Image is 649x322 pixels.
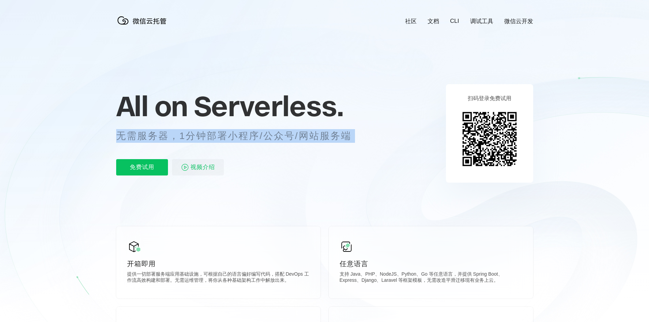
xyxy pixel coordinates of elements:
a: CLI [450,18,459,25]
span: 视频介绍 [190,159,215,175]
a: 微信云托管 [116,22,171,28]
img: 微信云托管 [116,14,171,27]
p: 免费试用 [116,159,168,175]
p: 无需服务器，1分钟部署小程序/公众号/网站服务端 [116,129,364,143]
span: All on [116,89,187,123]
p: 提供一切部署服务端应用基础设施，可根据自己的语言偏好编写代码，搭配 DevOps 工作流高效构建和部署。无需运维管理，将你从各种基础架构工作中解放出来。 [127,271,310,285]
a: 微信云开发 [504,17,533,25]
a: 调试工具 [470,17,493,25]
p: 扫码登录免费试用 [468,95,511,102]
img: video_play.svg [181,163,189,171]
span: Serverless. [194,89,343,123]
p: 开箱即用 [127,259,310,269]
p: 支持 Java、PHP、NodeJS、Python、Go 等任意语言，并提供 Spring Boot、Express、Django、Laravel 等框架模板，无需改造平滑迁移现有业务上云。 [340,271,522,285]
p: 任意语言 [340,259,522,269]
a: 社区 [405,17,417,25]
a: 文档 [428,17,439,25]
